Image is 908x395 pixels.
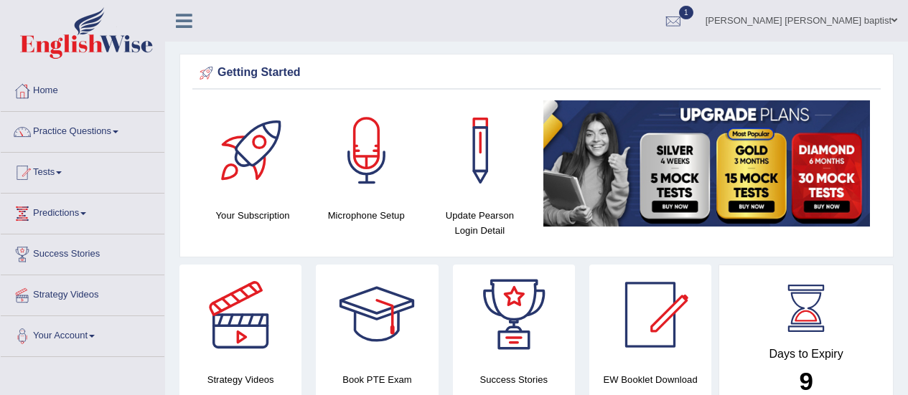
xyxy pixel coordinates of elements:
a: Predictions [1,194,164,229]
span: 1 [679,6,693,19]
a: Tests [1,153,164,189]
b: 9 [799,367,813,395]
a: Success Stories [1,234,164,270]
h4: Strategy Videos [179,372,301,387]
a: Practice Questions [1,112,164,148]
h4: Microphone Setup [317,208,416,223]
div: Getting Started [196,62,877,84]
h4: Book PTE Exam [316,372,438,387]
h4: Update Pearson Login Detail [430,208,529,238]
a: Your Account [1,316,164,352]
h4: Days to Expiry [735,348,877,361]
a: Home [1,71,164,107]
h4: Your Subscription [203,208,302,223]
a: Strategy Videos [1,275,164,311]
h4: EW Booklet Download [589,372,711,387]
img: small5.jpg [543,100,870,227]
h4: Success Stories [453,372,575,387]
